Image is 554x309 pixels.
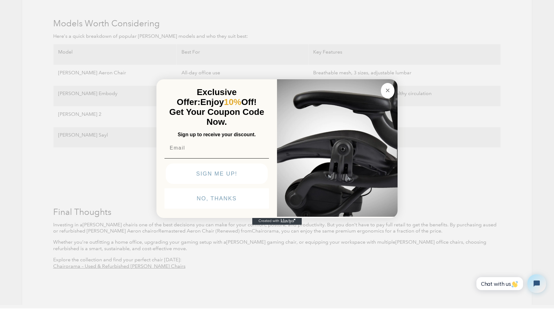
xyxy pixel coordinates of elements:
[166,163,268,184] button: SIGN ME UP!
[470,269,551,298] iframe: Tidio Chat
[224,97,241,107] span: 10%
[164,188,269,209] button: NO, THANKS
[177,87,237,107] span: Exclusive Offer:
[169,107,264,127] span: Get Your Coupon Code Now.
[277,78,398,217] img: 92d77583-a095-41f6-84e7-858462e0427a.jpeg
[200,97,257,107] span: Enjoy Off!
[252,217,302,225] a: Created with Klaviyo - opens in a new tab
[381,83,394,98] button: Close dialog
[164,142,269,154] input: Email
[178,132,256,137] span: Sign up to receive your discount.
